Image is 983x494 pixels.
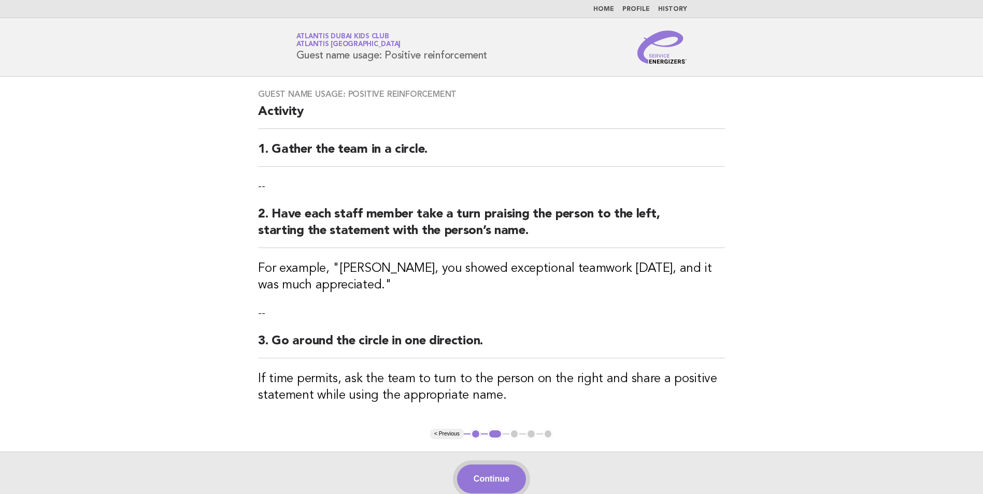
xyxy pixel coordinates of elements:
[658,6,687,12] a: History
[471,429,481,439] button: 1
[622,6,650,12] a: Profile
[296,41,401,48] span: Atlantis [GEOGRAPHIC_DATA]
[258,306,725,321] p: --
[258,89,725,99] h3: Guest name usage: Positive reinforcement
[593,6,614,12] a: Home
[258,179,725,194] p: --
[258,371,725,404] h3: If time permits, ask the team to turn to the person on the right and share a positive statement w...
[258,260,725,294] h3: For example, "[PERSON_NAME], you showed exceptional teamwork [DATE], and it was much appreciated."
[258,206,725,248] h2: 2. Have each staff member take a turn praising the person to the left, starting the statement wit...
[488,429,503,439] button: 2
[457,464,526,493] button: Continue
[637,31,687,64] img: Service Energizers
[296,33,401,48] a: Atlantis Dubai Kids ClubAtlantis [GEOGRAPHIC_DATA]
[258,333,725,358] h2: 3. Go around the circle in one direction.
[296,34,487,61] h1: Guest name usage: Positive reinforcement
[258,141,725,167] h2: 1. Gather the team in a circle.
[258,104,725,129] h2: Activity
[430,429,464,439] button: < Previous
